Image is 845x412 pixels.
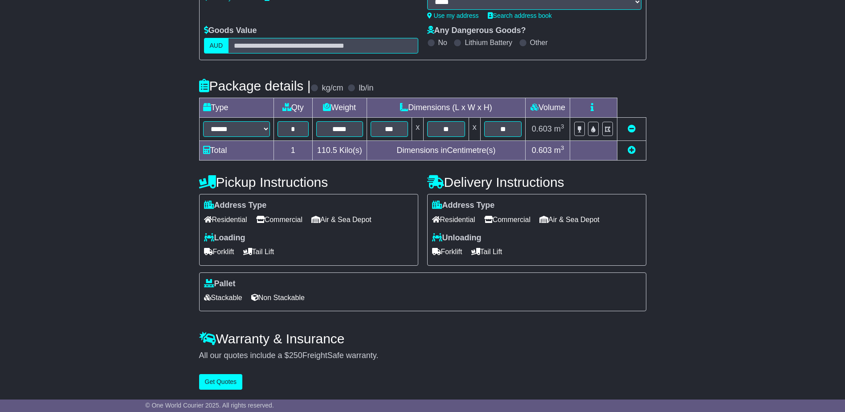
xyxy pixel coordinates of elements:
label: Other [530,38,548,47]
td: Weight [312,98,367,118]
span: Air & Sea Depot [311,213,371,227]
a: Use my address [427,12,479,19]
td: x [412,118,424,141]
label: Address Type [432,201,495,210]
span: m [554,124,564,133]
td: Type [199,98,274,118]
sup: 3 [561,144,564,151]
span: Residential [432,213,475,227]
sup: 3 [561,123,564,130]
span: 0.603 [532,146,552,155]
label: Goods Value [204,26,257,36]
label: Lithium Battery [465,38,512,47]
span: Stackable [204,291,242,305]
label: Loading [204,233,245,243]
span: Air & Sea Depot [539,213,600,227]
td: Qty [274,98,312,118]
span: 110.5 [317,146,337,155]
div: All our quotes include a $ FreightSafe warranty. [199,351,646,361]
h4: Delivery Instructions [427,175,646,190]
td: Volume [526,98,570,118]
a: Add new item [628,146,636,155]
button: Get Quotes [199,374,243,390]
td: x [469,118,480,141]
label: Pallet [204,279,236,289]
td: Total [199,141,274,161]
span: 250 [289,351,302,360]
td: Dimensions (L x W x H) [367,98,526,118]
span: Residential [204,213,247,227]
label: No [438,38,447,47]
span: Tail Lift [243,245,274,259]
td: Dimensions in Centimetre(s) [367,141,526,161]
span: Forklift [432,245,462,259]
label: lb/in [359,83,373,93]
a: Search address book [488,12,552,19]
td: Kilo(s) [312,141,367,161]
label: Any Dangerous Goods? [427,26,526,36]
label: Unloading [432,233,482,243]
span: Tail Lift [471,245,502,259]
label: Address Type [204,201,267,210]
td: 1 [274,141,312,161]
a: Remove this item [628,124,636,133]
h4: Pickup Instructions [199,175,418,190]
span: 0.603 [532,124,552,133]
span: © One World Courier 2025. All rights reserved. [145,402,274,409]
h4: Warranty & Insurance [199,331,646,346]
span: m [554,146,564,155]
span: Forklift [204,245,234,259]
span: Commercial [256,213,302,227]
h4: Package details | [199,78,311,93]
span: Non Stackable [251,291,305,305]
label: kg/cm [322,83,343,93]
span: Commercial [484,213,531,227]
label: AUD [204,38,229,54]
